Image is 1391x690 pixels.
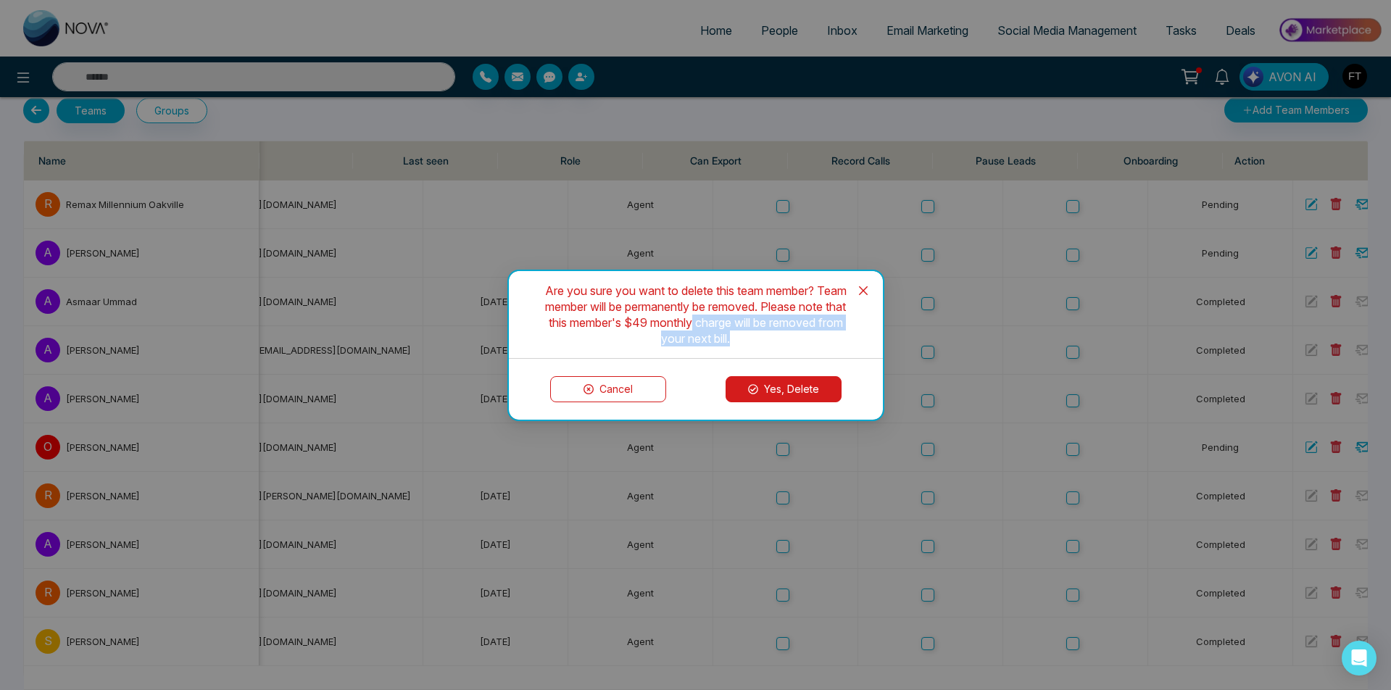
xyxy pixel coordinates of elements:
div: Open Intercom Messenger [1342,641,1377,676]
button: Yes, Delete [726,376,842,402]
button: Close [844,271,883,310]
button: Cancel [550,376,666,402]
span: close [858,285,869,296]
div: Are you sure you want to delete this team member? Team member will be permanently be removed. Ple... [526,283,865,346]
